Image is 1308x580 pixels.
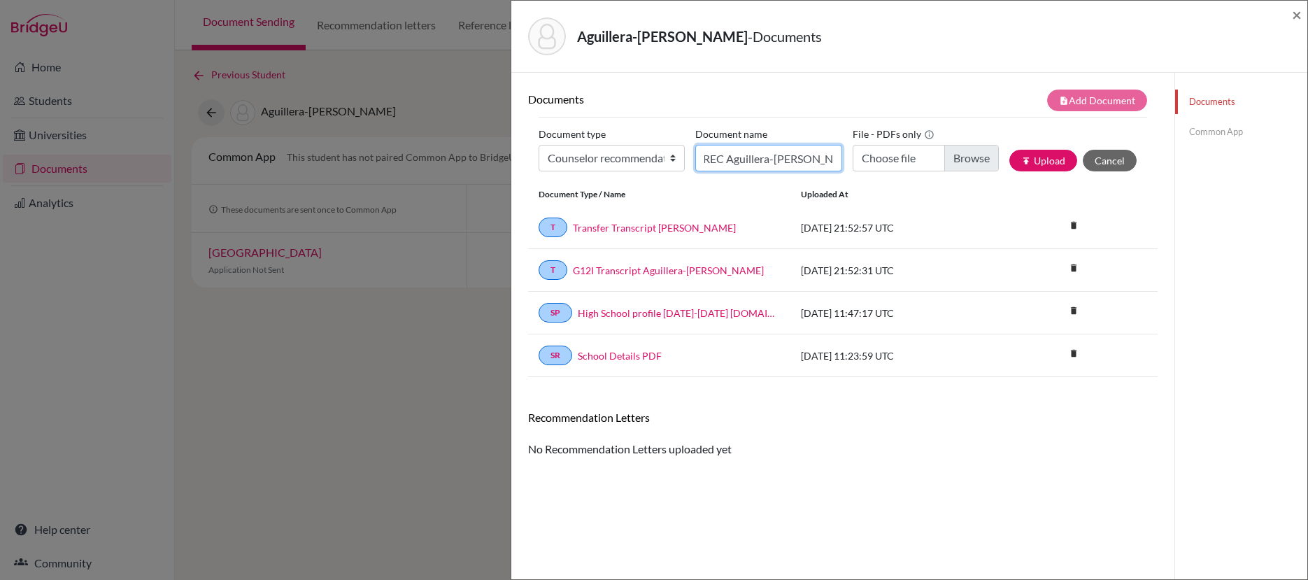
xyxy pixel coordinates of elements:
[1063,215,1084,236] i: delete
[1083,150,1137,171] button: Cancel
[1292,6,1302,23] button: Close
[539,346,572,365] a: SR
[573,220,736,235] a: Transfer Transcript [PERSON_NAME]
[539,303,572,323] a: SP
[1009,150,1077,171] button: publishUpload
[528,411,1158,458] div: No Recommendation Letters uploaded yet
[1292,4,1302,24] span: ×
[578,348,662,363] a: School Details PDF
[790,188,1000,201] div: Uploaded at
[1063,260,1084,278] a: delete
[1175,90,1307,114] a: Documents
[748,28,822,45] span: - Documents
[1175,120,1307,144] a: Common App
[539,218,567,237] a: T
[790,220,1000,235] div: [DATE] 21:52:57 UTC
[573,263,764,278] a: G12I Transcript Aguillera-[PERSON_NAME]
[1063,302,1084,321] a: delete
[1063,217,1084,236] a: delete
[578,306,780,320] a: High School profile [DATE]-[DATE] [DOMAIN_NAME]_wide
[1063,345,1084,364] a: delete
[528,188,790,201] div: Document Type / Name
[528,92,843,106] h6: Documents
[1063,257,1084,278] i: delete
[853,123,934,145] label: File - PDFs only
[1063,343,1084,364] i: delete
[539,123,606,145] label: Document type
[539,260,567,280] a: T
[528,411,1158,424] h6: Recommendation Letters
[1047,90,1147,111] button: note_addAdd Document
[1021,156,1031,166] i: publish
[695,123,767,145] label: Document name
[1059,96,1069,106] i: note_add
[1063,300,1084,321] i: delete
[790,306,1000,320] div: [DATE] 11:47:17 UTC
[790,263,1000,278] div: [DATE] 21:52:31 UTC
[577,28,748,45] strong: Aguillera-[PERSON_NAME]
[790,348,1000,363] div: [DATE] 11:23:59 UTC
